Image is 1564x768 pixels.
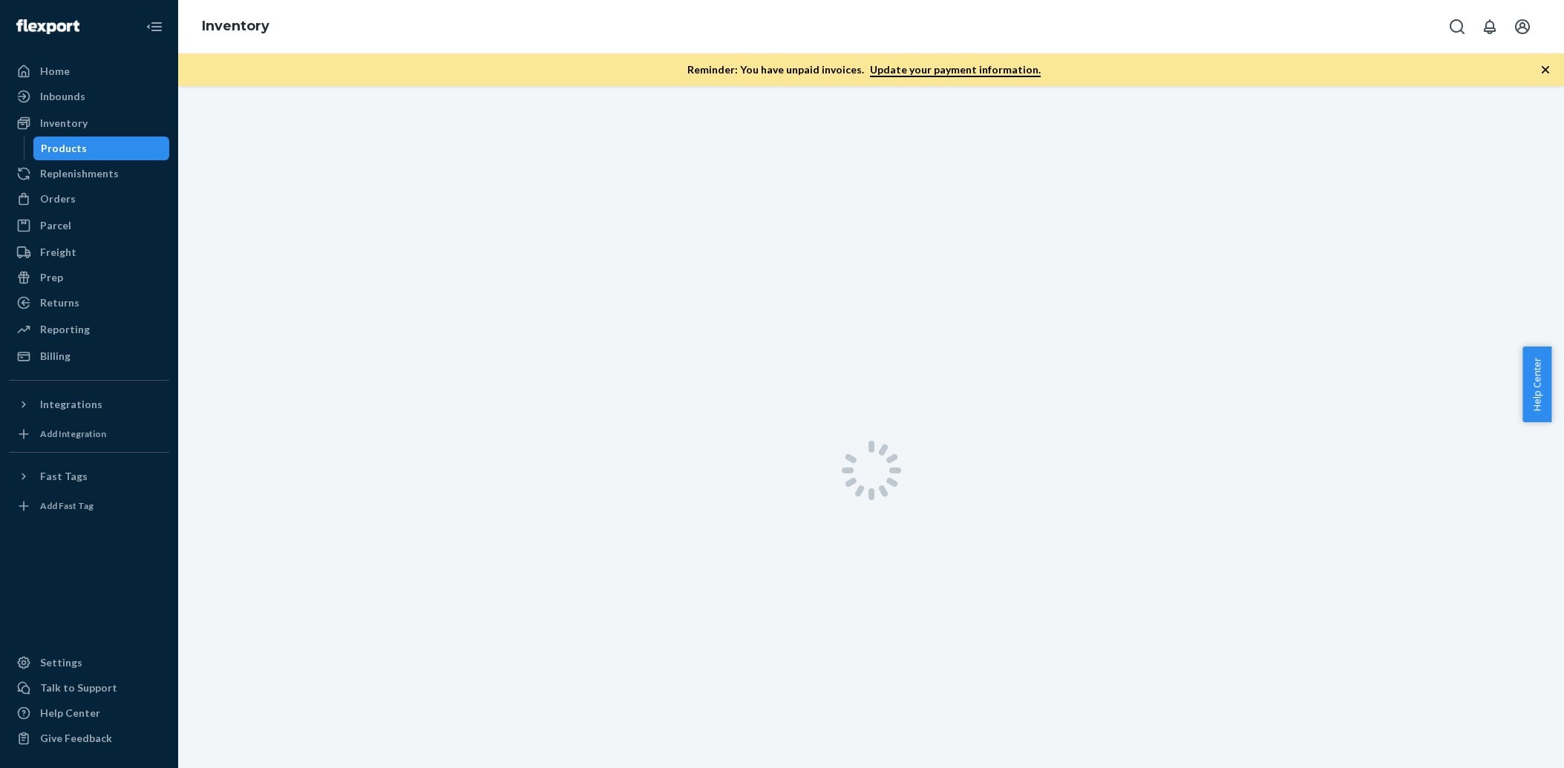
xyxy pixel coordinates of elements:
a: Returns [9,291,169,315]
div: Help Center [40,706,100,721]
div: Settings [40,655,82,670]
div: Replenishments [40,166,119,181]
p: Reminder: You have unpaid invoices. [687,62,1041,77]
div: Home [40,64,70,79]
a: Settings [9,651,169,675]
div: Give Feedback [40,731,112,746]
div: Talk to Support [40,680,117,695]
a: Prep [9,266,169,289]
a: Products [33,137,170,160]
button: Give Feedback [9,726,169,750]
a: Orders [9,187,169,211]
a: Inventory [9,111,169,135]
a: Help Center [9,701,169,725]
div: Parcel [40,218,71,233]
img: Flexport logo [16,19,79,34]
button: Help Center [1522,347,1551,422]
div: Add Fast Tag [40,499,94,512]
a: Talk to Support [9,676,169,700]
a: Parcel [9,214,169,237]
div: Fast Tags [40,469,88,484]
a: Home [9,59,169,83]
div: Integrations [40,397,102,412]
a: Freight [9,240,169,264]
button: Integrations [9,393,169,416]
a: Reporting [9,318,169,341]
div: Inbounds [40,89,85,104]
a: Billing [9,344,169,368]
div: Freight [40,245,76,260]
a: Inbounds [9,85,169,108]
div: Orders [40,191,76,206]
div: Returns [40,295,79,310]
button: Open account menu [1508,12,1537,42]
a: Inventory [202,18,269,34]
div: Prep [40,270,63,285]
button: Open Search Box [1442,12,1472,42]
div: Billing [40,349,71,364]
a: Replenishments [9,162,169,186]
button: Fast Tags [9,465,169,488]
div: Products [41,141,87,156]
a: Add Fast Tag [9,494,169,518]
div: Add Integration [40,427,106,440]
ol: breadcrumbs [190,5,281,48]
div: Reporting [40,322,90,337]
a: Add Integration [9,422,169,446]
button: Close Navigation [140,12,169,42]
button: Open notifications [1475,12,1505,42]
div: Inventory [40,116,88,131]
a: Update your payment information. [870,63,1041,77]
